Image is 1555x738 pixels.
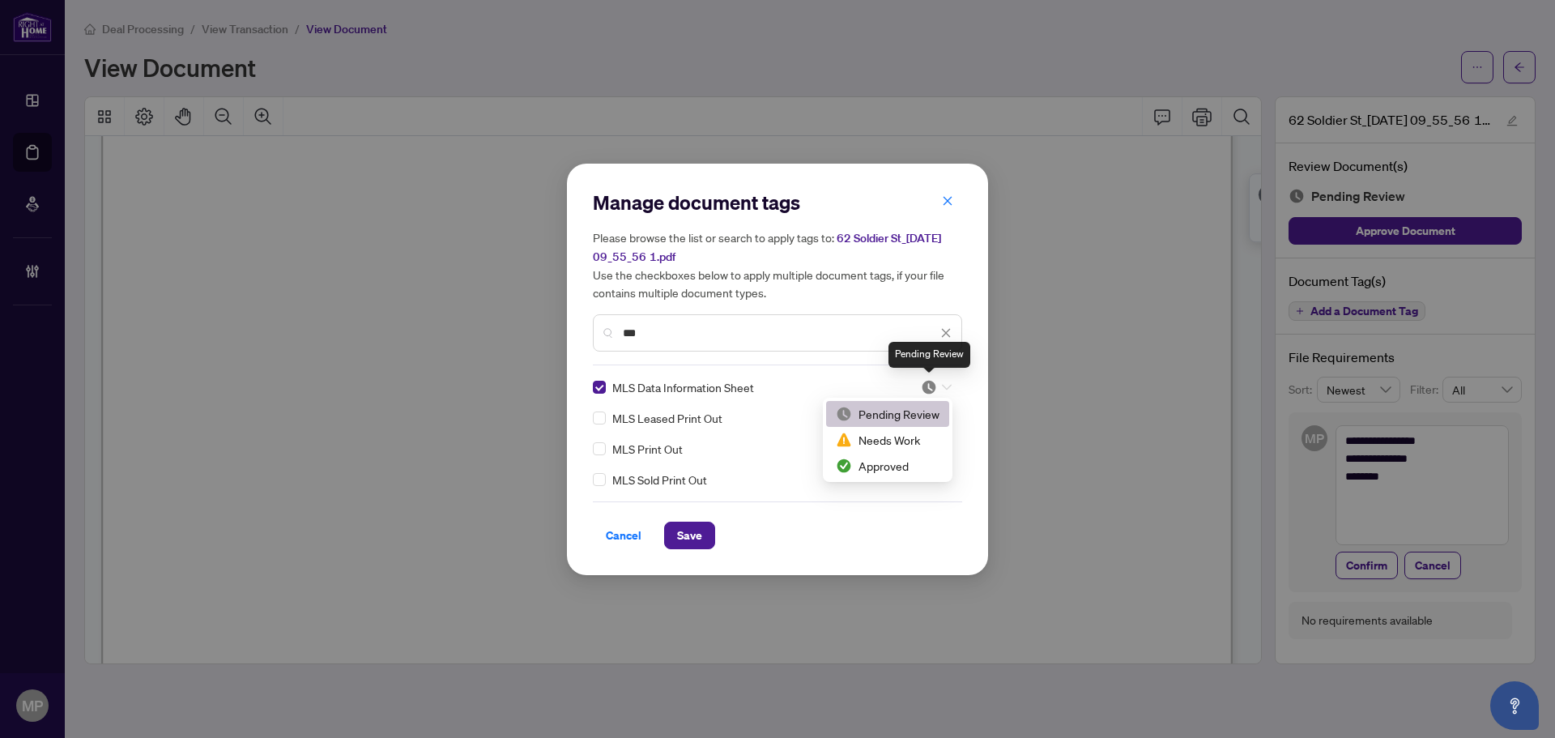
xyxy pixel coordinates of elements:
span: MLS Leased Print Out [612,409,722,427]
span: close [942,195,953,207]
div: Needs Work [836,431,939,449]
span: Save [677,523,702,548]
span: 62 Soldier St_[DATE] 09_55_56 1.pdf [593,231,941,264]
span: MLS Sold Print Out [612,471,707,488]
img: status [836,432,852,448]
img: status [836,458,852,474]
span: MLS Data Information Sheet [612,378,754,396]
button: Open asap [1490,681,1539,730]
div: Approved [836,457,939,475]
img: status [836,406,852,422]
span: MLS Print Out [612,440,683,458]
button: Save [664,522,715,549]
div: Pending Review [826,401,949,427]
span: Pending Review [921,379,952,395]
h2: Manage document tags [593,190,962,215]
div: Approved [826,453,949,479]
button: Cancel [593,522,654,549]
span: close [940,327,952,339]
div: Pending Review [888,342,970,368]
h5: Please browse the list or search to apply tags to: Use the checkboxes below to apply multiple doc... [593,228,962,301]
div: Pending Review [836,405,939,423]
span: Cancel [606,523,641,548]
div: Needs Work [826,427,949,453]
img: status [921,379,937,395]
